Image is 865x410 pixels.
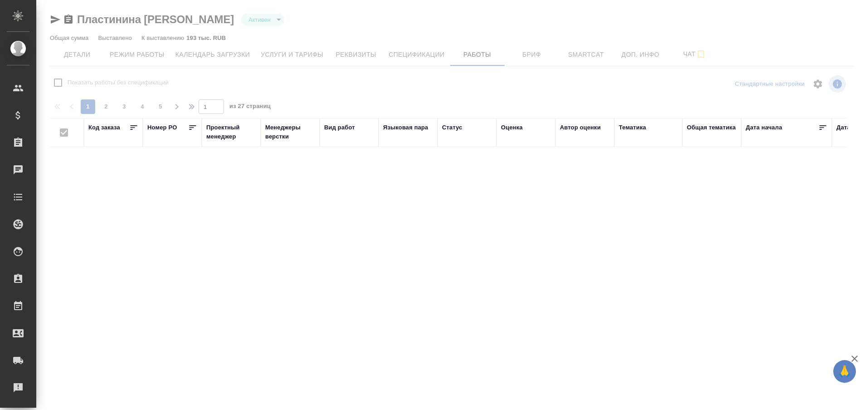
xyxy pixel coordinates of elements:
[88,123,120,132] div: Код заказа
[560,123,601,132] div: Автор оценки
[746,123,782,132] div: Дата начала
[837,362,852,381] span: 🙏
[147,123,177,132] div: Номер PO
[442,123,462,132] div: Статус
[687,123,736,132] div: Общая тематика
[833,360,856,383] button: 🙏
[619,123,646,132] div: Тематика
[383,123,428,132] div: Языковая пара
[206,123,256,141] div: Проектный менеджер
[265,123,315,141] div: Менеджеры верстки
[324,123,355,132] div: Вид работ
[501,123,523,132] div: Оценка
